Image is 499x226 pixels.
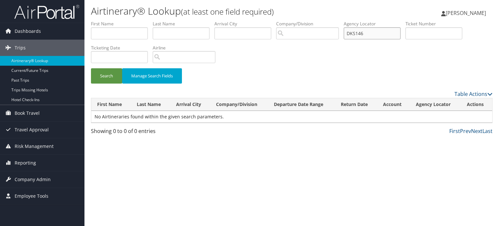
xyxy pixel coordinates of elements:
[181,6,274,17] small: (at least one field required)
[15,155,36,171] span: Reporting
[91,98,131,111] th: First Name: activate to sort column ascending
[471,127,482,135] a: Next
[14,4,79,20] img: airportal-logo.png
[15,188,48,204] span: Employee Tools
[15,122,49,138] span: Travel Approval
[405,20,467,27] label: Ticket Number
[91,127,184,138] div: Showing 0 to 0 of 0 entries
[15,138,54,154] span: Risk Management
[276,20,344,27] label: Company/Division
[461,98,492,111] th: Actions
[482,127,493,135] a: Last
[15,40,26,56] span: Trips
[449,127,460,135] a: First
[15,105,40,121] span: Book Travel
[454,90,493,98] a: Table Actions
[91,111,492,123] td: No Airtineraries found within the given search parameters.
[214,20,276,27] label: Arrival City
[377,98,410,111] th: Account: activate to sort column ascending
[91,20,153,27] label: First Name
[441,3,493,23] a: [PERSON_NAME]
[460,127,471,135] a: Prev
[410,98,461,111] th: Agency Locator: activate to sort column ascending
[131,98,170,111] th: Last Name: activate to sort column ascending
[91,4,359,18] h1: Airtinerary® Lookup
[91,68,122,84] button: Search
[15,23,41,39] span: Dashboards
[153,20,214,27] label: Last Name
[91,45,153,51] label: Ticketing Date
[446,9,486,17] span: [PERSON_NAME]
[335,98,377,111] th: Return Date: activate to sort column ascending
[122,68,182,84] button: Manage Search Fields
[268,98,335,111] th: Departure Date Range: activate to sort column ascending
[153,45,220,51] label: Airline
[210,98,268,111] th: Company/Division
[344,20,405,27] label: Agency Locator
[15,171,51,188] span: Company Admin
[170,98,211,111] th: Arrival City: activate to sort column ascending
